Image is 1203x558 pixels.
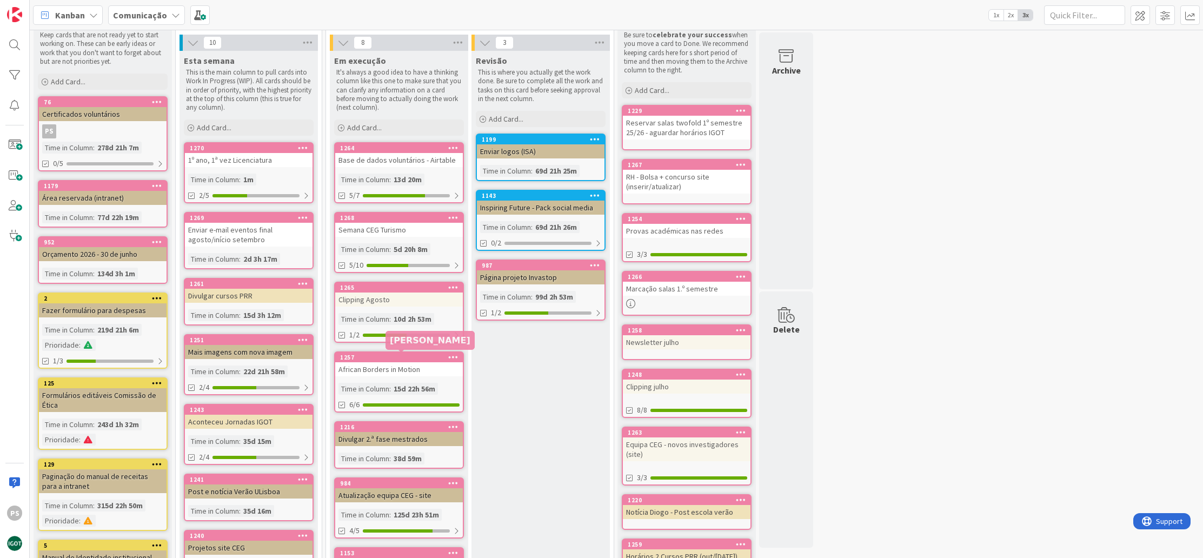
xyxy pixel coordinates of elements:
[7,536,22,551] img: avatar
[79,339,81,351] span: :
[335,432,463,446] div: Divulgar 2.ª fase mestrados
[340,144,463,152] div: 1264
[389,383,391,395] span: :
[623,224,750,238] div: Provas académicas nas redes
[184,334,314,395] a: 1251Mais imagens com nova imagemTime in Column:22d 21h 58m2/4
[391,509,442,521] div: 125d 23h 51m
[335,422,463,446] div: 1216Divulgar 2.ª fase mestrados
[491,307,501,318] span: 1/2
[55,9,85,22] span: Kanban
[185,223,313,247] div: Enviar e-mail eventos final agosto/início setembro
[477,135,604,144] div: 1199
[335,213,463,237] div: 1268Semana CEG Turismo
[93,324,95,336] span: :
[184,404,314,465] a: 1243Aconteceu Jornadas IGOTTime in Column:35d 15m2/4
[476,134,606,181] a: 1199Enviar logos (ISA)Time in Column:69d 21h 25m
[239,366,241,377] span: :
[335,283,463,307] div: 1265Clipping Agosto
[491,237,501,249] span: 0/2
[623,370,750,394] div: 1248Clipping julho
[477,191,604,215] div: 1143Inspiring Future - Pack social media
[340,423,463,431] div: 1216
[340,284,463,291] div: 1265
[185,531,313,541] div: 1240
[622,213,752,262] a: 1254Provas académicas nas redes3/3
[184,212,314,269] a: 1269Enviar e-mail eventos final agosto/início setembroTime in Column:2d 3h 17m
[184,55,235,66] span: Esta semana
[338,453,389,464] div: Time in Column
[336,68,462,112] p: It's always a good idea to have a thinking column like this one to make sure that you can clarify...
[335,353,463,362] div: 1257
[95,418,142,430] div: 243d 1h 32m
[389,313,391,325] span: :
[623,437,750,461] div: Equipa CEG - novos investigadores (site)
[38,180,168,228] a: 1179Área reservada (intranet)Time in Column:77d 22h 19m
[95,211,142,223] div: 77d 22h 19m
[190,280,313,288] div: 1261
[334,282,464,343] a: 1265Clipping AgostoTime in Column:10d 2h 53m1/2
[623,106,750,139] div: 1229Reservar salas twofold 1º semestre 25/26 - aguardar horários IGOT
[188,366,239,377] div: Time in Column
[623,495,750,505] div: 1220
[623,325,750,335] div: 1258
[39,181,167,191] div: 1179
[39,181,167,205] div: 1179Área reservada (intranet)
[635,85,669,95] span: Add Card...
[38,377,168,450] a: 125Formulários editáveis Comissão de ÉticaTime in Column:243d 1h 32mPrioridade:
[190,532,313,540] div: 1240
[239,505,241,517] span: :
[628,161,750,169] div: 1267
[39,378,167,412] div: 125Formulários editáveis Comissão de Ética
[188,435,239,447] div: Time in Column
[51,77,85,87] span: Add Card...
[39,97,167,107] div: 76
[628,496,750,504] div: 1220
[39,378,167,388] div: 125
[185,335,313,359] div: 1251Mais imagens com nova imagem
[347,123,382,132] span: Add Card...
[624,31,749,75] p: Be sure to when you move a card to Done. We recommend keeping cards here for s short period of ti...
[185,335,313,345] div: 1251
[7,506,22,521] div: PS
[184,142,314,203] a: 12701º ano, 1ª vez LicenciaturaTime in Column:1m2/5
[185,345,313,359] div: Mais imagens com nova imagem
[39,294,167,303] div: 2
[338,509,389,521] div: Time in Column
[42,124,56,138] div: PS
[637,404,647,416] span: 8/8
[622,369,752,418] a: 1248Clipping julho8/8
[95,500,145,511] div: 315d 22h 50m
[93,418,95,430] span: :
[1018,10,1033,21] span: 3x
[334,142,464,203] a: 1264Base de dados voluntários - AirtableTime in Column:13d 20m5/7
[38,96,168,171] a: 76Certificados voluntáriosPSTime in Column:278d 21h 7m0/5
[623,106,750,116] div: 1229
[623,540,750,549] div: 1259
[40,31,165,66] p: Keep cards that are not ready yet to start working on. These can be early ideas or work that you ...
[391,383,438,395] div: 15d 22h 56m
[773,323,800,336] div: Delete
[349,399,360,410] span: 6/6
[44,98,167,106] div: 76
[335,362,463,376] div: African Borders in Motion
[7,7,22,22] img: Visit kanbanzone.com
[340,549,463,557] div: 1153
[338,174,389,185] div: Time in Column
[185,475,313,499] div: 1241Post e notícia Verão ULisboa
[241,366,288,377] div: 22d 21h 58m
[628,107,750,115] div: 1229
[477,191,604,201] div: 1143
[335,293,463,307] div: Clipping Agosto
[23,2,49,15] span: Support
[39,97,167,121] div: 76Certificados voluntários
[623,380,750,394] div: Clipping julho
[42,142,93,154] div: Time in Column
[340,214,463,222] div: 1268
[39,460,167,469] div: 129
[185,143,313,153] div: 1270
[39,460,167,493] div: 129Paginação do manual de receitas para a intranet
[42,268,93,280] div: Time in Column
[349,525,360,536] span: 4/5
[185,289,313,303] div: Divulgar cursos PRR
[533,165,580,177] div: 69d 21h 25m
